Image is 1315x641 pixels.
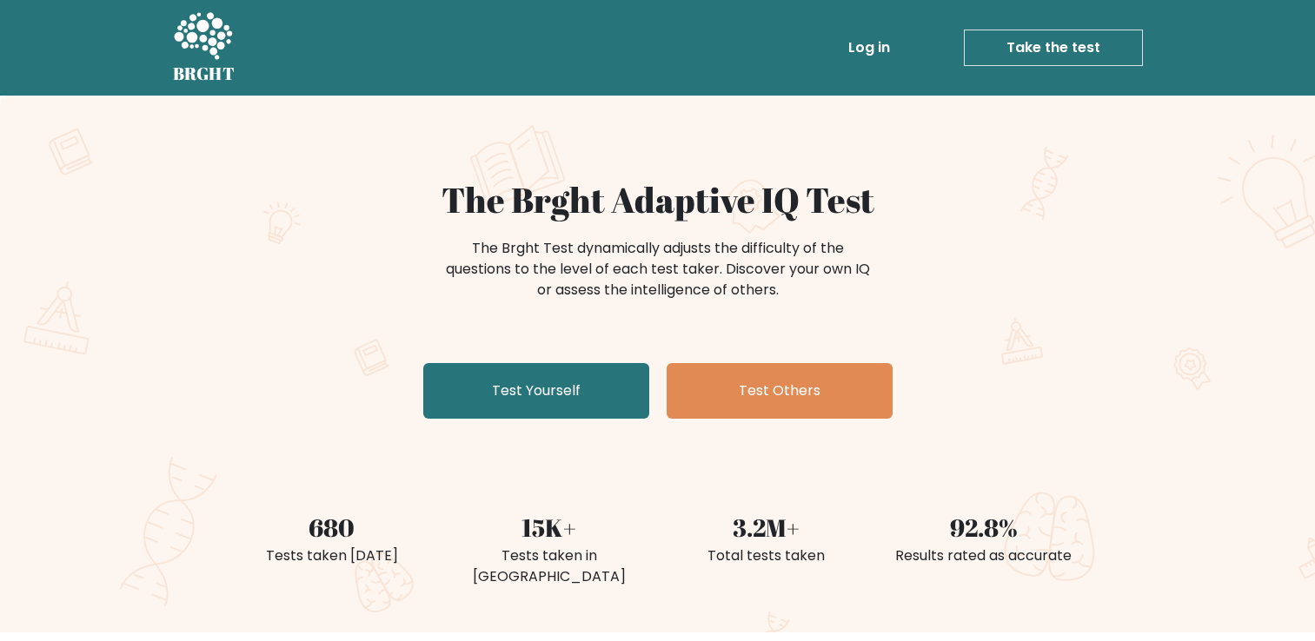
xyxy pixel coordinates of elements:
div: Tests taken in [GEOGRAPHIC_DATA] [451,545,648,587]
div: Results rated as accurate [886,545,1082,566]
div: Total tests taken [668,545,865,566]
a: Log in [841,30,897,65]
a: Take the test [964,30,1143,66]
div: 680 [234,509,430,545]
div: 3.2M+ [668,509,865,545]
div: 15K+ [451,509,648,545]
div: Tests taken [DATE] [234,545,430,566]
div: 92.8% [886,509,1082,545]
a: Test Yourself [423,363,649,419]
div: The Brght Test dynamically adjusts the difficulty of the questions to the level of each test take... [441,238,875,301]
a: BRGHT [173,7,236,89]
a: Test Others [667,363,893,419]
h1: The Brght Adaptive IQ Test [234,179,1082,221]
h5: BRGHT [173,63,236,84]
